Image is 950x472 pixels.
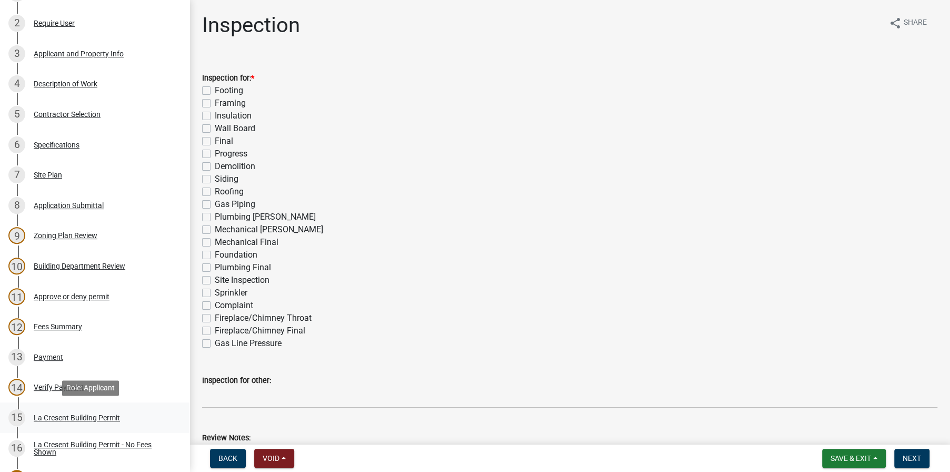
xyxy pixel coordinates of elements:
label: Roofing [215,185,244,198]
button: Next [894,449,929,468]
div: 7 [8,166,25,183]
label: Wall Board [215,122,255,135]
span: Next [903,454,921,463]
button: Save & Exit [822,449,886,468]
button: shareShare [881,13,935,33]
div: Payment [34,353,63,361]
div: 8 [8,197,25,214]
div: 10 [8,258,25,274]
div: 4 [8,75,25,92]
label: Framing [215,97,246,110]
div: 6 [8,136,25,153]
div: Role: Applicant [62,380,119,396]
div: 15 [8,409,25,426]
div: Specifications [34,141,79,149]
label: Mechanical [PERSON_NAME] [215,223,323,236]
label: Inspection for other: [202,377,271,385]
label: Plumbing [PERSON_NAME] [215,211,316,223]
label: Sprinkler [215,287,247,299]
div: 11 [8,288,25,305]
button: Back [210,449,246,468]
span: Void [263,454,279,463]
label: Insulation [215,110,252,122]
div: 9 [8,227,25,244]
label: Plumbing Final [215,261,271,274]
div: 13 [8,349,25,366]
div: 14 [8,379,25,396]
label: Gas Piping [215,198,255,211]
div: Zoning Plan Review [34,232,97,239]
span: Share [904,17,927,29]
div: La Cresent Building Permit - No Fees Shown [34,441,173,456]
label: Mechanical Final [215,236,278,249]
label: Review Notes: [202,435,251,442]
label: Foundation [215,249,257,261]
div: 16 [8,440,25,457]
label: Complaint [215,299,253,312]
div: Verify Payment [34,383,84,391]
div: Approve or deny permit [34,293,109,300]
label: Fireplace/Chimney Throat [215,312,312,324]
div: Site Plan [34,171,62,179]
i: share [889,17,902,29]
div: Application Submittal [34,202,104,209]
label: Demolition [215,160,255,173]
div: Building Department Review [34,262,125,270]
span: Back [218,454,237,463]
label: Progress [215,147,247,160]
div: 5 [8,106,25,123]
div: 3 [8,45,25,62]
div: Description of Work [34,80,97,87]
div: La Cresent Building Permit [34,414,120,421]
div: Applicant and Property Info [34,50,124,57]
label: Inspection for: [202,75,254,82]
label: Footing [215,84,243,97]
div: Fees Summary [34,323,82,330]
div: Contractor Selection [34,111,101,118]
h1: Inspection [202,13,300,38]
div: 12 [8,318,25,335]
label: Fireplace/Chimney Final [215,324,305,337]
div: 2 [8,15,25,32]
button: Void [254,449,294,468]
label: Site Inspection [215,274,269,287]
div: Require User [34,19,75,27]
label: Gas Line Pressure [215,337,282,350]
span: Save & Exit [831,454,871,463]
label: Siding [215,173,238,185]
label: Final [215,135,233,147]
